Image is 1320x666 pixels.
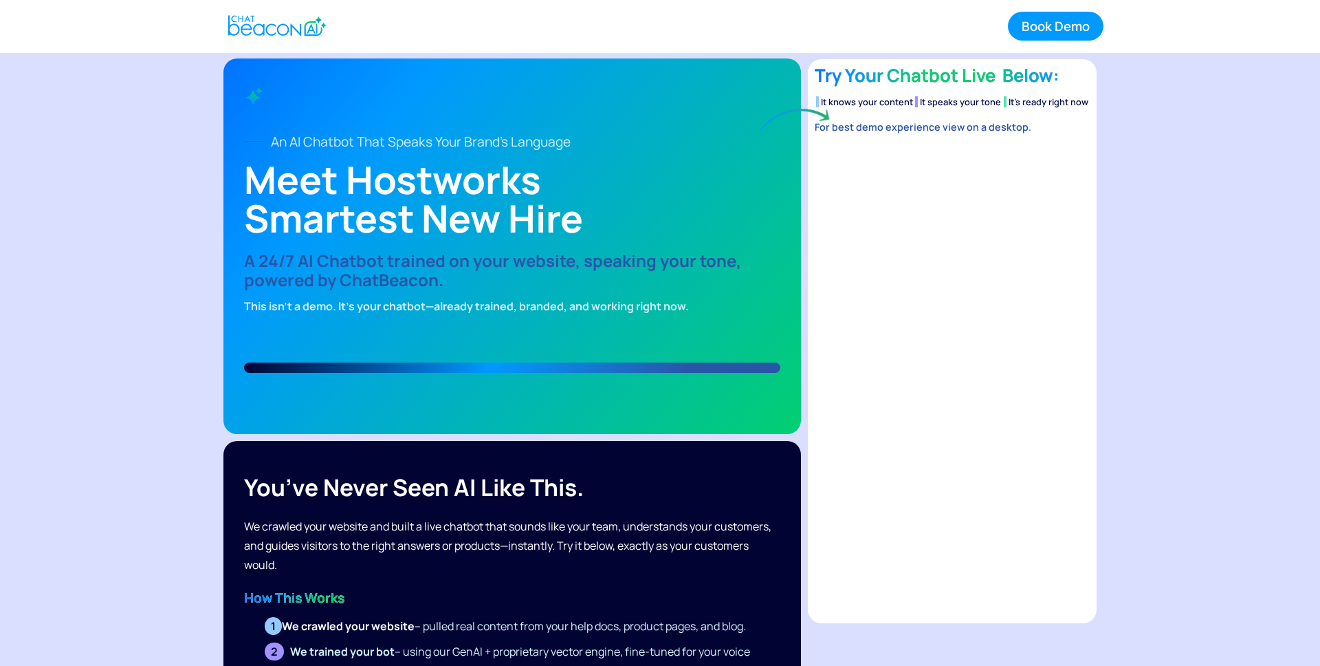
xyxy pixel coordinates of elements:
[244,588,780,608] div: ‍
[217,9,334,43] a: home
[271,619,276,634] strong: 1
[244,471,584,503] strong: You’ve never seen AI like this.
[915,96,1001,107] li: It speaks your tone
[282,619,415,634] strong: We crawled your website
[816,96,913,107] li: It knows your content
[290,644,395,659] strong: We trained your bot
[815,114,1090,137] div: For best demo experience view on a desktop.
[271,133,571,151] strong: An AI Chatbot That Speaks Your Brand's Language
[244,160,780,237] h1: Meet Hostworks Smartest New Hire
[271,644,278,659] strong: 2
[244,299,689,314] strong: This isn’t a demo. It’s your chatbot—already trained, branded, and working right now.
[815,62,1090,89] h4: Try Your Chatbot Live Below:
[258,615,780,637] li: – pulled real content from your help docs, product pages, and blog.
[1008,12,1103,41] a: Book Demo
[244,589,344,607] strong: How This Works
[1004,96,1088,107] li: It’s ready right now
[244,517,780,574] div: We crawled your website and built a live chatbot that sounds like your team, understands your cus...
[244,249,741,291] strong: A 24/7 AI Chatbot trained on your website, speaking your tone, powered by ChatBeacon.
[1022,17,1090,35] div: Book Demo
[244,141,264,142] img: Line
